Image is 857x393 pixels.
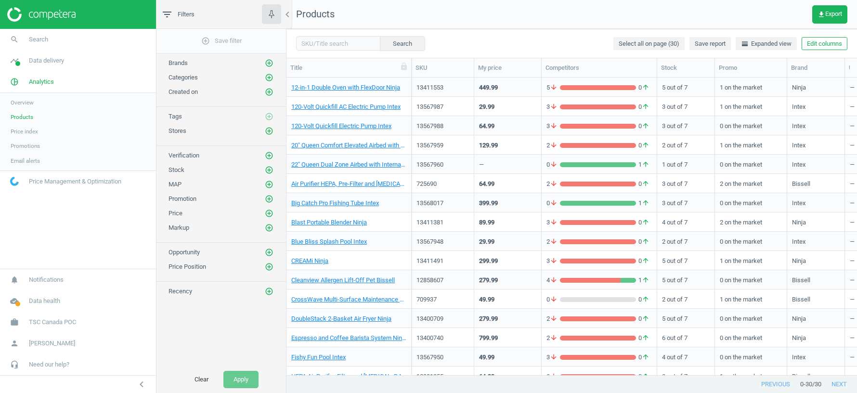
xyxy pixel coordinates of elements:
[550,276,558,285] i: arrow_downward
[720,194,782,211] div: 0 on the market
[636,276,652,285] span: 1
[545,64,653,72] div: Competitors
[264,151,274,160] button: add_circle_outline
[546,103,560,111] span: 3
[792,218,806,230] div: Ninja
[636,218,652,227] span: 0
[720,271,782,288] div: 0 on the market
[546,372,560,381] span: 3
[550,372,558,381] i: arrow_downward
[550,218,558,227] i: arrow_downward
[550,103,558,111] i: arrow_downward
[695,39,726,48] span: Save report
[416,160,469,169] div: 13567960
[291,103,401,111] a: 120-Volt Quickfill AC Electric Pump Intex
[636,180,652,188] span: 0
[720,136,782,153] div: 1 on the market
[479,353,494,362] div: 49.99
[546,180,560,188] span: 2
[380,36,425,51] button: Search
[642,314,649,323] i: arrow_upward
[662,175,710,192] div: 3 out of 7
[550,295,558,304] i: arrow_downward
[264,209,274,218] button: add_circle_outline
[636,257,652,265] span: 0
[416,122,469,131] div: 13567988
[720,233,782,249] div: 0 on the market
[169,195,196,202] span: Promotion
[479,218,494,227] div: 89.99
[642,122,649,131] i: arrow_upward
[264,126,274,136] button: add_circle_outline
[169,224,189,231] span: Markup
[546,160,560,169] span: 0
[479,237,494,246] div: 29.99
[136,379,147,390] i: chevron_left
[720,79,782,95] div: 1 on the market
[550,237,558,246] i: arrow_downward
[642,237,649,246] i: arrow_upward
[546,141,560,150] span: 2
[5,271,24,289] i: notifications
[291,141,406,150] a: 20" Queen Comfort Elevated Airbed with Fibre-Tech RP Intex
[264,58,274,68] button: add_circle_outline
[636,160,652,169] span: 1
[282,9,293,20] i: chevron_left
[736,37,797,51] button: horizontal_splitExpanded view
[29,177,121,186] span: Price Management & Optimization
[751,376,800,393] button: previous
[546,83,560,92] span: 5
[169,288,192,295] span: Recency
[550,199,558,208] i: arrow_downward
[792,199,805,211] div: Intex
[265,262,273,271] i: add_circle_outline
[662,98,710,115] div: 3 out of 7
[161,9,173,20] i: filter_list
[642,83,649,92] i: arrow_upward
[821,376,857,393] button: next
[792,295,810,307] div: Bissell
[416,103,469,111] div: 13567987
[291,122,391,131] a: 120-Volt Quickfill Electric Pump Intex
[416,141,469,150] div: 13567959
[550,314,558,323] i: arrow_downward
[792,353,805,365] div: Intex
[265,195,273,203] i: add_circle_outline
[642,257,649,265] i: arrow_upward
[720,156,782,172] div: 0 on the market
[479,83,498,92] div: 449.99
[792,83,806,95] div: Ninja
[478,64,537,72] div: My price
[792,372,810,384] div: Bissell
[29,56,64,65] span: Data delivery
[479,295,494,304] div: 49.99
[479,122,494,131] div: 64.99
[546,122,560,131] span: 3
[636,199,652,208] span: 1
[720,252,782,269] div: 1 on the market
[662,290,710,307] div: 2 out of 7
[662,136,710,153] div: 2 out of 7
[291,353,346,362] a: Fishy Fun Pool Intex
[29,318,76,327] span: TSC Canada POC
[662,271,710,288] div: 5 out of 7
[5,334,24,353] i: person
[291,334,406,342] a: Espresso and Coffee Barista System Ninja
[689,37,731,51] button: Save report
[546,257,560,265] span: 3
[264,287,274,296] button: add_circle_outline
[416,295,469,304] div: 709937
[720,348,782,365] div: 0 on the market
[662,348,710,365] div: 4 out of 7
[662,329,710,346] div: 6 out of 7
[169,210,182,217] span: Price
[184,371,219,388] button: Clear
[720,98,782,115] div: 1 on the market
[550,334,558,342] i: arrow_downward
[169,152,199,159] span: Verification
[662,367,710,384] div: 3 out of 7
[291,276,395,285] a: Cleanview Allergen Lift-Off Pet Bissell
[7,7,76,22] img: ajHJNr6hYgQAAAAASUVORK5CYII=
[264,248,274,257] button: add_circle_outline
[169,113,182,120] span: Tags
